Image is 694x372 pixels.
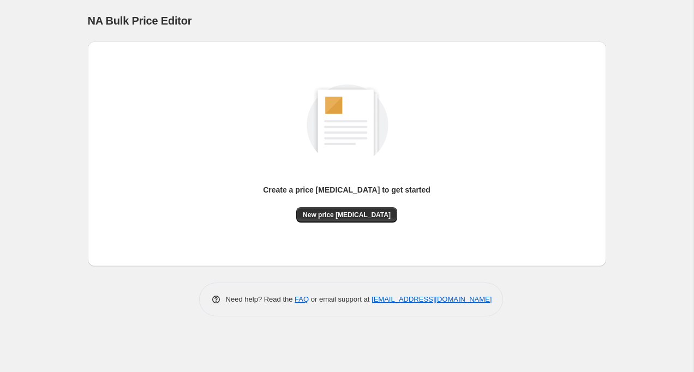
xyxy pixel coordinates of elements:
span: Need help? Read the [226,295,295,303]
a: [EMAIL_ADDRESS][DOMAIN_NAME] [372,295,492,303]
span: New price [MEDICAL_DATA] [303,211,391,219]
a: FAQ [295,295,309,303]
p: Create a price [MEDICAL_DATA] to get started [263,184,430,195]
span: NA Bulk Price Editor [88,15,192,27]
span: or email support at [309,295,372,303]
button: New price [MEDICAL_DATA] [296,207,397,223]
